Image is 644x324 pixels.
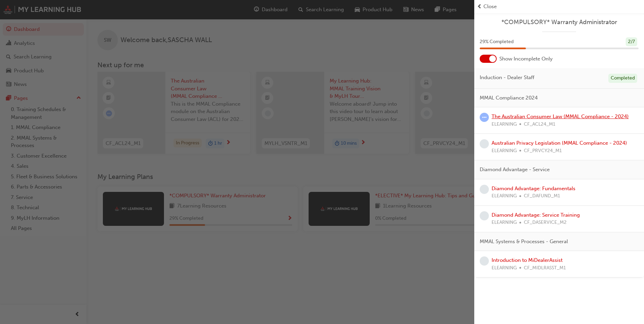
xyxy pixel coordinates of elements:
[480,94,538,102] span: MMAL Compliance 2024
[480,166,550,174] span: Diamond Advantage - Service
[477,3,482,11] span: prev-icon
[626,37,637,47] div: 2 / 7
[480,139,489,148] span: learningRecordVerb_NONE-icon
[492,147,517,155] span: ELEARNING
[480,38,514,46] span: 29 % Completed
[492,113,629,120] a: The Australian Consumer Law (MMAL Compliance - 2024)
[524,147,562,155] span: CF_PRVCY24_M1
[480,238,568,246] span: MMAL Systems & Processes - General
[483,3,497,11] span: Close
[480,74,534,82] span: Induction - Dealer Staff
[492,264,517,272] span: ELEARNING
[492,140,627,146] a: Australian Privacy Legislation (MMAL Compliance - 2024)
[492,257,563,263] a: Introduction to MiDealerAssist
[492,192,517,200] span: ELEARNING
[608,74,637,83] div: Completed
[499,55,553,63] span: Show Incomplete Only
[492,212,580,218] a: Diamond Advantage: Service Training
[480,256,489,266] span: learningRecordVerb_NONE-icon
[524,264,566,272] span: CF_MIDLRASST_M1
[492,219,517,227] span: ELEARNING
[480,185,489,194] span: learningRecordVerb_NONE-icon
[480,113,489,122] span: learningRecordVerb_ATTEMPT-icon
[524,192,560,200] span: CF_DAFUND_M1
[492,121,517,128] span: ELEARNING
[524,121,555,128] span: CF_ACL24_M1
[480,18,639,26] a: *COMPULSORY* Warranty Administrator
[492,185,575,192] a: Diamond Advantage: Fundamentals
[477,3,641,11] button: prev-iconClose
[524,219,567,227] span: CF_DASERVICE_M2
[480,211,489,220] span: learningRecordVerb_NONE-icon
